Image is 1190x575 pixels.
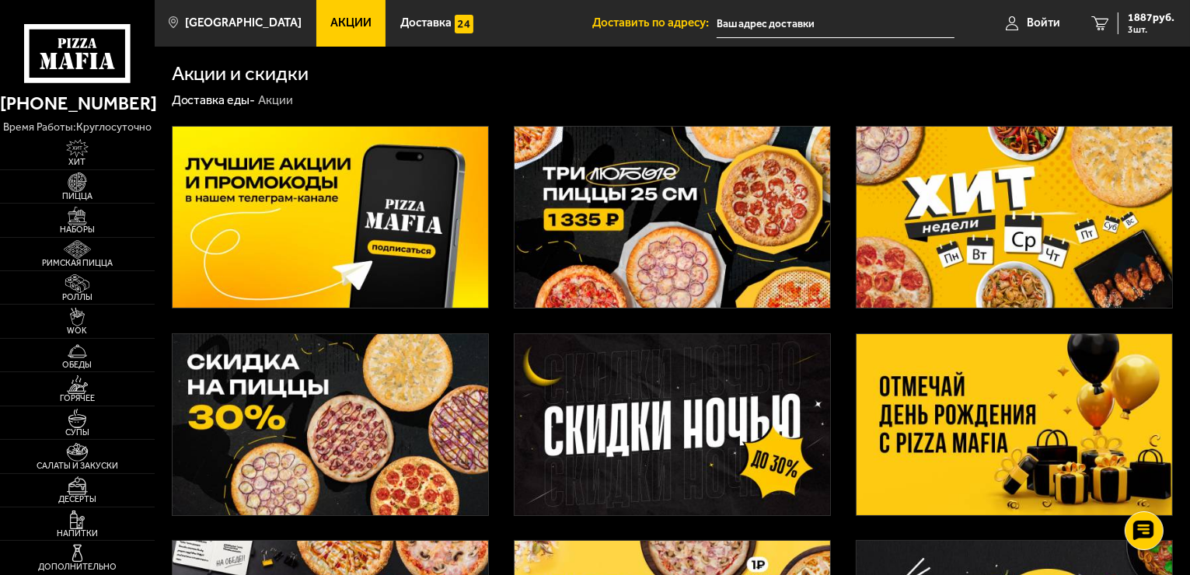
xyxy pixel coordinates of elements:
a: Доставка еды- [172,92,256,107]
input: Ваш адрес доставки [717,9,954,38]
span: Доставить по адресу: [592,17,717,29]
h1: Акции и скидки [172,64,309,84]
span: Доставка [400,17,452,29]
img: 15daf4d41897b9f0e9f617042186c801.svg [455,15,473,33]
span: 3 шт. [1128,25,1174,34]
span: [GEOGRAPHIC_DATA] [185,17,302,29]
span: 1887 руб. [1128,12,1174,23]
div: Акции [258,92,293,109]
span: Войти [1027,17,1060,29]
span: Акции [330,17,372,29]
